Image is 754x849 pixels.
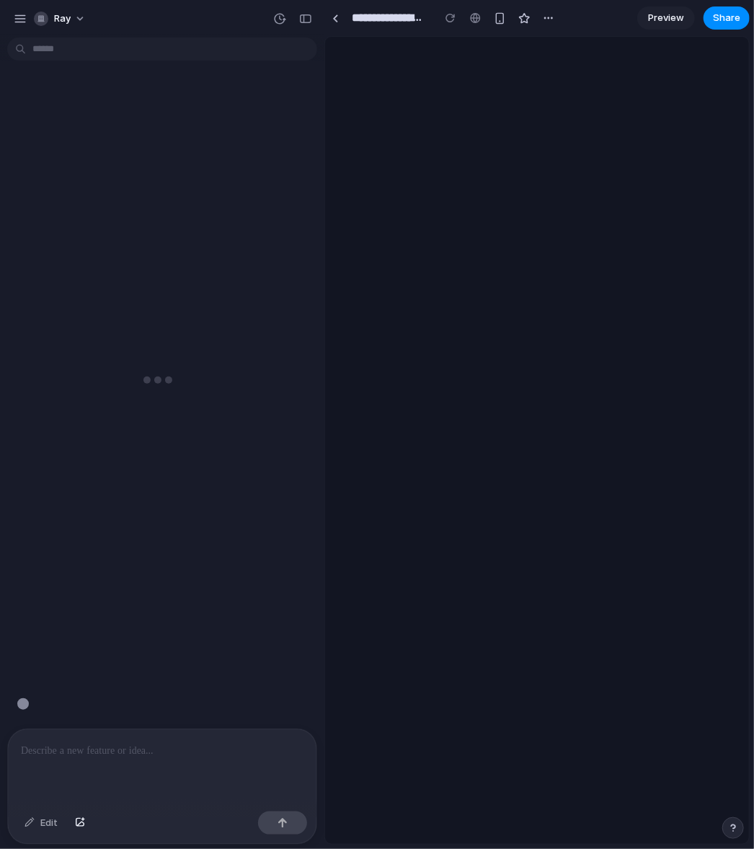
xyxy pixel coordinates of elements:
[28,7,93,30] button: ray
[713,11,740,25] span: Share
[704,6,750,30] button: Share
[54,12,71,26] span: ray
[637,6,695,30] a: Preview
[648,11,684,25] span: Preview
